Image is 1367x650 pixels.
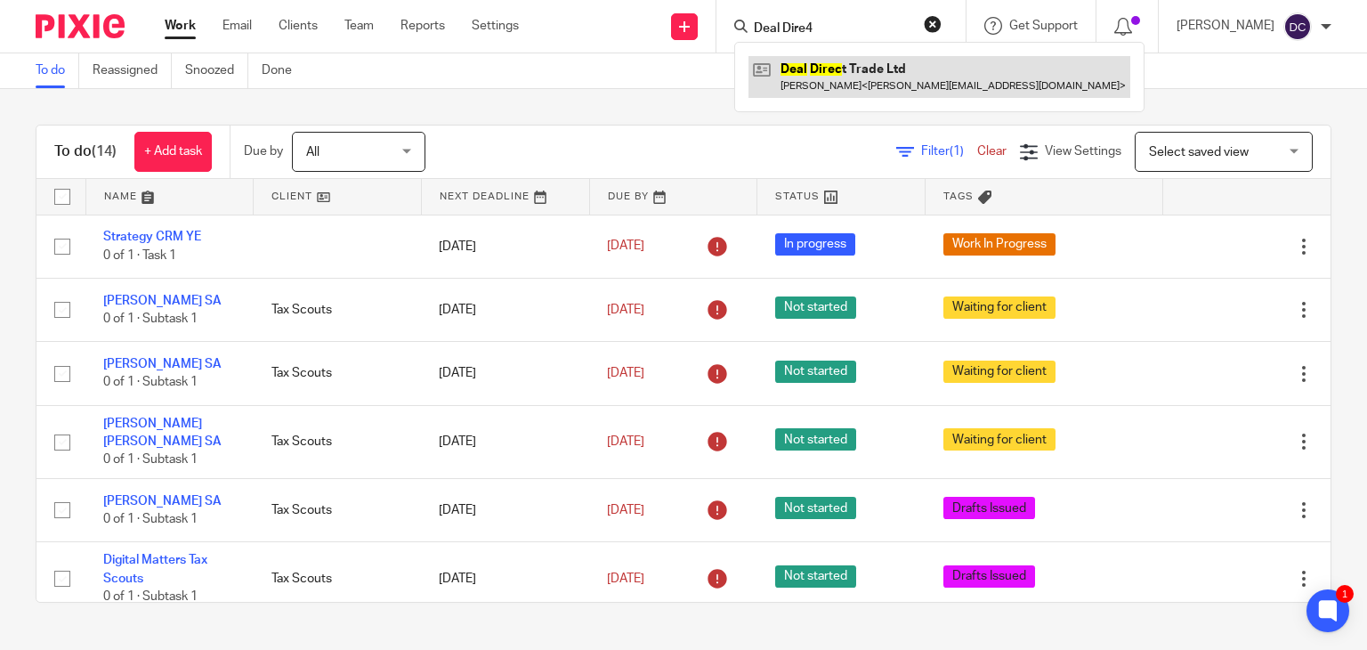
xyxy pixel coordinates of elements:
[924,15,942,33] button: Clear
[943,565,1035,588] span: Drafts Issued
[943,191,974,201] span: Tags
[421,278,589,341] td: [DATE]
[254,478,422,541] td: Tax Scouts
[1009,20,1078,32] span: Get Support
[607,240,644,253] span: [DATE]
[93,53,172,88] a: Reassigned
[1177,17,1274,35] p: [PERSON_NAME]
[421,405,589,478] td: [DATE]
[103,249,176,262] span: 0 of 1 · Task 1
[472,17,519,35] a: Settings
[103,495,222,508] a: [PERSON_NAME] SA
[607,573,644,585] span: [DATE]
[222,17,252,35] a: Email
[607,435,644,448] span: [DATE]
[254,405,422,478] td: Tax Scouts
[607,304,644,316] span: [DATE]
[262,53,305,88] a: Done
[279,17,318,35] a: Clients
[344,17,374,35] a: Team
[185,53,248,88] a: Snoozed
[421,542,589,615] td: [DATE]
[943,497,1035,519] span: Drafts Issued
[775,565,856,588] span: Not started
[1283,12,1312,41] img: svg%3E
[36,14,125,38] img: Pixie
[103,554,207,584] a: Digital Matters Tax Scouts
[103,513,198,525] span: 0 of 1 · Subtask 1
[254,542,422,615] td: Tax Scouts
[943,361,1056,383] span: Waiting for client
[921,145,977,158] span: Filter
[1045,145,1121,158] span: View Settings
[1336,585,1354,603] div: 1
[103,358,222,370] a: [PERSON_NAME] SA
[400,17,445,35] a: Reports
[244,142,283,160] p: Due by
[421,342,589,405] td: [DATE]
[92,144,117,158] span: (14)
[607,367,644,379] span: [DATE]
[775,361,856,383] span: Not started
[421,478,589,541] td: [DATE]
[950,145,964,158] span: (1)
[775,297,856,319] span: Not started
[103,590,198,603] span: 0 of 1 · Subtask 1
[254,278,422,341] td: Tax Scouts
[103,295,222,307] a: [PERSON_NAME] SA
[1149,146,1249,158] span: Select saved view
[775,428,856,451] span: Not started
[103,313,198,325] span: 0 of 1 · Subtask 1
[103,454,198,467] span: 0 of 1 · Subtask 1
[103,377,198,389] span: 0 of 1 · Subtask 1
[254,342,422,405] td: Tax Scouts
[306,146,320,158] span: All
[421,215,589,278] td: [DATE]
[775,497,856,519] span: Not started
[54,142,117,161] h1: To do
[103,418,222,448] a: [PERSON_NAME] [PERSON_NAME] SA
[36,53,79,88] a: To do
[943,297,1056,319] span: Waiting for client
[943,233,1056,256] span: Work In Progress
[775,233,855,256] span: In progress
[103,231,201,243] a: Strategy CRM YE
[943,428,1056,451] span: Waiting for client
[134,132,212,172] a: + Add task
[977,145,1007,158] a: Clear
[165,17,196,35] a: Work
[607,504,644,516] span: [DATE]
[752,21,912,37] input: Search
